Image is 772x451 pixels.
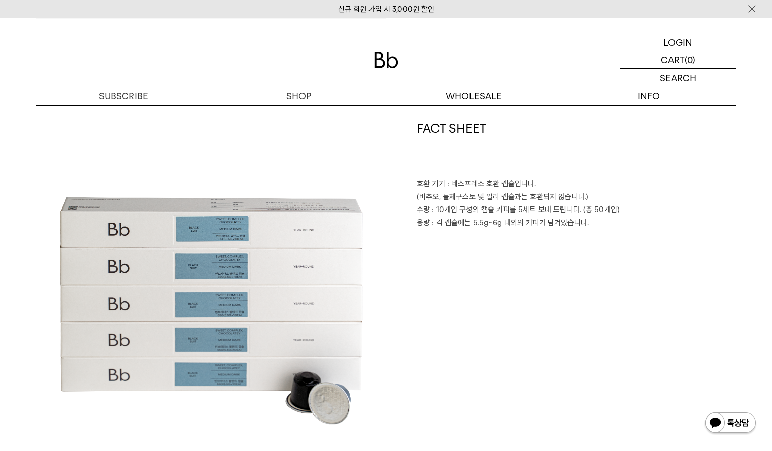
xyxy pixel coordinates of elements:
img: 로고 [374,52,398,68]
span: 수량 [417,205,430,214]
span: 호환 기기 [417,179,445,188]
p: INFO [561,87,736,105]
span: (버추오, 돌체구스토 및 일리 캡슐과는 호환되지 않습니다.) [417,192,588,201]
a: 신규 회원 가입 시 3,000원 할인 [338,5,434,14]
h1: FACT SHEET [417,120,736,178]
p: SEARCH [660,69,696,87]
img: 카카오톡 채널 1:1 채팅 버튼 [704,411,757,436]
p: CART [661,51,685,68]
span: : 네스프레소 호환 캡슐입니다. [447,179,536,188]
a: CART (0) [620,51,736,69]
a: SUBSCRIBE [36,87,211,105]
a: LOGIN [620,33,736,51]
span: : 10개입 구성의 캡슐 커피를 5세트 보내 드립니다. (총 50개입) [432,205,620,214]
p: LOGIN [663,33,692,51]
a: SHOP [211,87,386,105]
span: 용량 [417,218,430,227]
p: WHOLESALE [386,87,561,105]
p: (0) [685,51,695,68]
span: : 각 캡슐에는 5.5g~6g 내외의 커피가 담겨있습니다. [432,218,589,227]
